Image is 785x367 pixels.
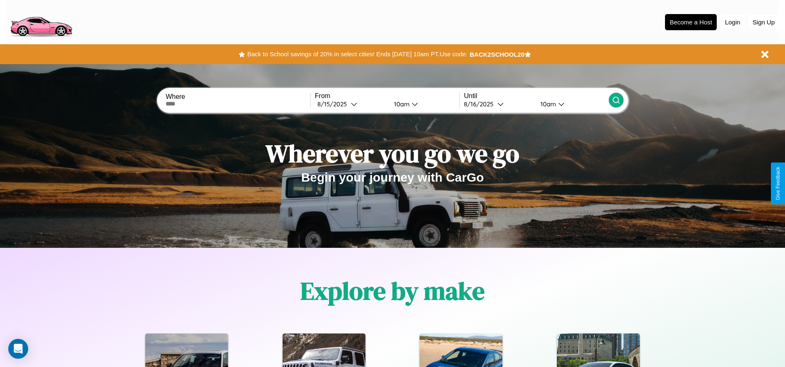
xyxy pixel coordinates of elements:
[464,92,608,100] label: Until
[775,167,781,200] div: Give Feedback
[534,100,609,108] button: 10am
[721,14,744,30] button: Login
[315,92,459,100] label: From
[665,14,717,30] button: Become a Host
[6,4,76,38] img: logo
[166,93,310,101] label: Where
[536,100,558,108] div: 10am
[317,100,351,108] div: 8 / 15 / 2025
[245,48,469,60] button: Back to School savings of 20% in select cities! Ends [DATE] 10am PT.Use code:
[470,51,525,58] b: BACK2SCHOOL20
[315,100,387,108] button: 8/15/2025
[390,100,412,108] div: 10am
[464,100,497,108] div: 8 / 16 / 2025
[300,274,485,308] h1: Explore by make
[749,14,779,30] button: Sign Up
[8,339,28,359] div: Open Intercom Messenger
[387,100,460,108] button: 10am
